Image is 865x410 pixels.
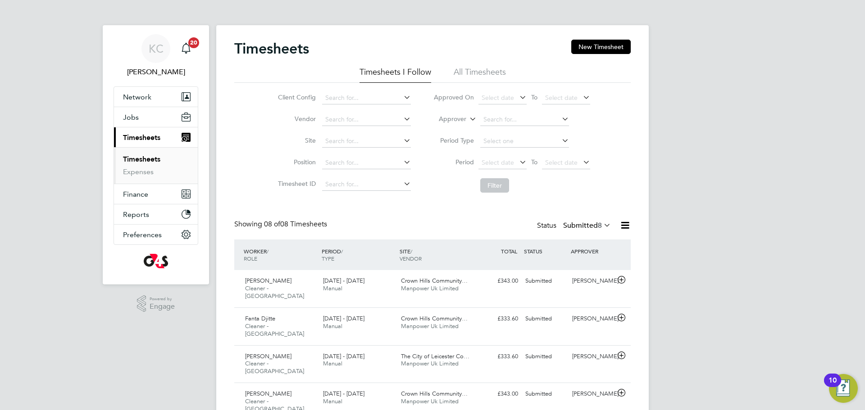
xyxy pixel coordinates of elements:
[341,248,343,255] span: /
[123,155,160,163] a: Timesheets
[480,113,569,126] input: Search for...
[144,254,168,268] img: g4s-logo-retina.png
[569,274,615,288] div: [PERSON_NAME]
[264,220,280,229] span: 08 of
[401,315,468,322] span: Crown Hills Community…
[829,380,837,392] div: 10
[114,87,198,107] button: Network
[322,113,411,126] input: Search for...
[245,315,275,322] span: Fanta Djitte
[137,295,175,312] a: Powered byEngage
[323,284,342,292] span: Manual
[598,221,602,230] span: 8
[433,158,474,166] label: Period
[267,248,269,255] span: /
[123,133,160,142] span: Timesheets
[245,360,304,375] span: Cleaner - [GEOGRAPHIC_DATA]
[114,204,198,224] button: Reports
[401,390,468,397] span: Crown Hills Community…
[401,277,468,284] span: Crown Hills Community…
[275,93,316,101] label: Client Config
[123,190,148,198] span: Finance
[571,40,631,54] button: New Timesheet
[522,311,569,326] div: Submitted
[454,67,506,83] li: All Timesheets
[400,255,422,262] span: VENDOR
[188,37,199,48] span: 20
[528,91,540,103] span: To
[475,274,522,288] div: £343.00
[522,349,569,364] div: Submitted
[103,25,209,284] nav: Main navigation
[829,374,858,403] button: Open Resource Center, 10 new notifications
[482,158,514,167] span: Select date
[123,93,151,101] span: Network
[264,220,327,229] span: 08 Timesheets
[410,248,412,255] span: /
[245,322,304,338] span: Cleaner - [GEOGRAPHIC_DATA]
[401,360,459,367] span: Manpower Uk Limited
[569,349,615,364] div: [PERSON_NAME]
[480,135,569,148] input: Select one
[234,40,309,58] h2: Timesheets
[475,311,522,326] div: £333.60
[114,34,198,77] a: KC[PERSON_NAME]
[114,184,198,204] button: Finance
[322,92,411,104] input: Search for...
[569,243,615,259] div: APPROVER
[401,322,459,330] span: Manpower Uk Limited
[244,255,257,262] span: ROLE
[401,397,459,405] span: Manpower Uk Limited
[426,115,466,124] label: Approver
[114,254,198,268] a: Go to home page
[360,67,431,83] li: Timesheets I Follow
[482,94,514,102] span: Select date
[433,136,474,144] label: Period Type
[322,255,334,262] span: TYPE
[545,94,578,102] span: Select date
[319,243,397,266] div: PERIOD
[323,352,364,360] span: [DATE] - [DATE]
[177,34,195,63] a: 20
[569,311,615,326] div: [PERSON_NAME]
[114,225,198,244] button: Preferences
[323,277,364,284] span: [DATE] - [DATE]
[149,43,164,54] span: KC
[522,274,569,288] div: Submitted
[563,221,611,230] label: Submitted
[241,243,319,266] div: WORKER
[323,315,364,322] span: [DATE] - [DATE]
[123,113,139,122] span: Jobs
[401,352,469,360] span: The City of Leicester Co…
[322,135,411,148] input: Search for...
[433,93,474,101] label: Approved On
[245,352,291,360] span: [PERSON_NAME]
[275,115,316,123] label: Vendor
[275,158,316,166] label: Position
[275,136,316,144] label: Site
[401,284,459,292] span: Manpower Uk Limited
[475,387,522,401] div: £343.00
[114,67,198,77] span: Kirsty Collins
[150,295,175,303] span: Powered by
[234,220,329,229] div: Showing
[522,387,569,401] div: Submitted
[123,167,154,176] a: Expenses
[323,390,364,397] span: [DATE] - [DATE]
[528,156,540,168] span: To
[397,243,475,266] div: SITE
[537,220,613,232] div: Status
[114,127,198,147] button: Timesheets
[323,360,342,367] span: Manual
[522,243,569,259] div: STATUS
[323,322,342,330] span: Manual
[480,178,509,193] button: Filter
[475,349,522,364] div: £333.60
[322,178,411,191] input: Search for...
[123,210,149,219] span: Reports
[322,157,411,169] input: Search for...
[245,284,304,300] span: Cleaner - [GEOGRAPHIC_DATA]
[501,248,517,255] span: TOTAL
[545,158,578,167] span: Select date
[123,230,162,239] span: Preferences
